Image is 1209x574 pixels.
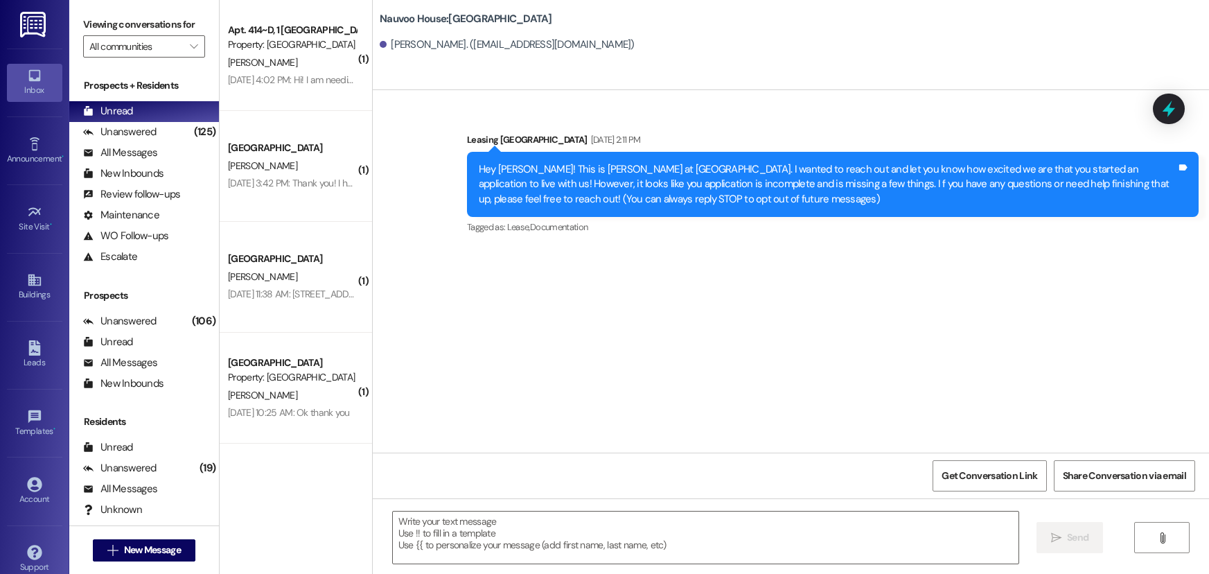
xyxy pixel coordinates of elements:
button: New Message [93,539,195,562]
div: (125) [191,121,219,143]
div: New Inbounds [83,376,164,391]
a: Site Visit • [7,200,62,238]
div: Maintenance [83,208,159,223]
div: All Messages [83,356,157,370]
div: Tagged as: [467,217,1199,237]
div: [GEOGRAPHIC_DATA] [228,252,356,266]
a: Account [7,473,62,510]
div: Prospects + Residents [69,78,219,93]
div: Unanswered [83,461,157,476]
div: [GEOGRAPHIC_DATA] [228,356,356,370]
div: [DATE] 11:38 AM: [STREET_ADDRESS] [228,288,371,300]
div: [GEOGRAPHIC_DATA] [228,473,356,488]
input: All communities [89,35,183,58]
div: WO Follow-ups [83,229,168,243]
div: Unanswered [83,314,157,329]
div: Unread [83,335,133,349]
div: Review follow-ups [83,187,180,202]
span: [PERSON_NAME] [228,270,297,283]
span: Documentation [530,221,588,233]
div: [GEOGRAPHIC_DATA] [228,141,356,155]
div: Hey [PERSON_NAME]! This is [PERSON_NAME] at [GEOGRAPHIC_DATA]. I wanted to reach out and let you ... [479,162,1176,207]
span: Get Conversation Link [942,469,1037,483]
div: Unread [83,440,133,455]
div: (19) [196,458,219,479]
span: [PERSON_NAME] [228,389,297,401]
img: ResiDesk Logo [20,12,48,37]
span: • [62,152,64,162]
div: All Messages [83,146,157,160]
div: [DATE] 10:25 AM: Ok thank you [228,406,350,419]
div: [DATE] 4:02 PM: Hi! I am needing to move in a few days early on [DATE]. Do I need to sign any add... [228,73,858,86]
button: Send [1036,522,1104,553]
div: Leasing [GEOGRAPHIC_DATA] [467,132,1199,152]
span: • [53,424,55,434]
div: [PERSON_NAME]. ([EMAIL_ADDRESS][DOMAIN_NAME]) [380,37,635,52]
a: Templates • [7,405,62,442]
span: New Message [124,543,181,557]
span: [PERSON_NAME] [228,159,297,172]
div: (106) [188,311,219,332]
span: [PERSON_NAME] [228,56,297,69]
div: [DATE] 3:42 PM: Thank you! I have a roommate request for [PERSON_NAME]. She should be reaching ou... [228,177,691,189]
span: Send [1067,530,1088,545]
div: Unanswered [83,125,157,139]
button: Share Conversation via email [1054,460,1195,492]
b: Nauvoo House: [GEOGRAPHIC_DATA] [380,12,552,26]
div: Unread [83,104,133,119]
div: Escalate [83,250,137,264]
span: Lease , [507,221,530,233]
i:  [107,545,118,556]
span: Share Conversation via email [1063,469,1186,483]
span: • [50,220,52,229]
a: Inbox [7,64,62,101]
div: Unknown [83,503,142,517]
div: Apt. 414~D, 1 [GEOGRAPHIC_DATA] [228,23,356,37]
i:  [190,41,197,52]
a: Buildings [7,268,62,306]
div: Prospects [69,288,219,303]
i:  [1051,532,1061,543]
div: [DATE] 2:11 PM [588,132,641,147]
a: Leads [7,336,62,374]
div: Property: [GEOGRAPHIC_DATA] [228,37,356,52]
div: New Inbounds [83,166,164,181]
i:  [1157,532,1167,543]
button: Get Conversation Link [933,460,1046,492]
div: All Messages [83,482,157,496]
div: Residents [69,415,219,429]
div: Property: [GEOGRAPHIC_DATA] [228,370,356,385]
label: Viewing conversations for [83,14,205,35]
